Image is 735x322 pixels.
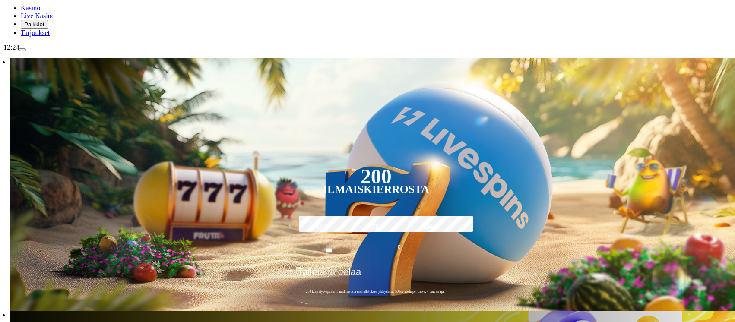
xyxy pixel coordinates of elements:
span: € [302,264,305,269]
a: gift-inverted iconTarjoukset [21,29,50,36]
button: reward iconPalkkiot [21,20,48,29]
label: 150 € [351,215,402,240]
span: € [397,243,400,251]
label: 250 € [406,215,456,240]
span: Live Kasino [21,12,55,19]
button: Talleta ja pelaa [295,266,457,284]
div: Ilmaiskierrosta [323,184,429,195]
span: Kasino [21,4,40,12]
span: Palkkiot [24,21,44,28]
span: Tarjoukset [21,29,50,36]
div: 200 [361,171,392,182]
button: menu [19,48,26,51]
label: 50 € [297,215,347,240]
a: diamond iconKasino [21,4,40,12]
span: Talleta ja pelaa [298,266,361,284]
span: 200 kierrätysvapaata ilmaiskierrosta ensitalletuksen yhteydessä. 50 kierrosta per päivä, 4 päivän... [295,289,457,294]
a: poker-chip iconLive Kasino [21,12,55,19]
span: 12:24 [3,44,19,51]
